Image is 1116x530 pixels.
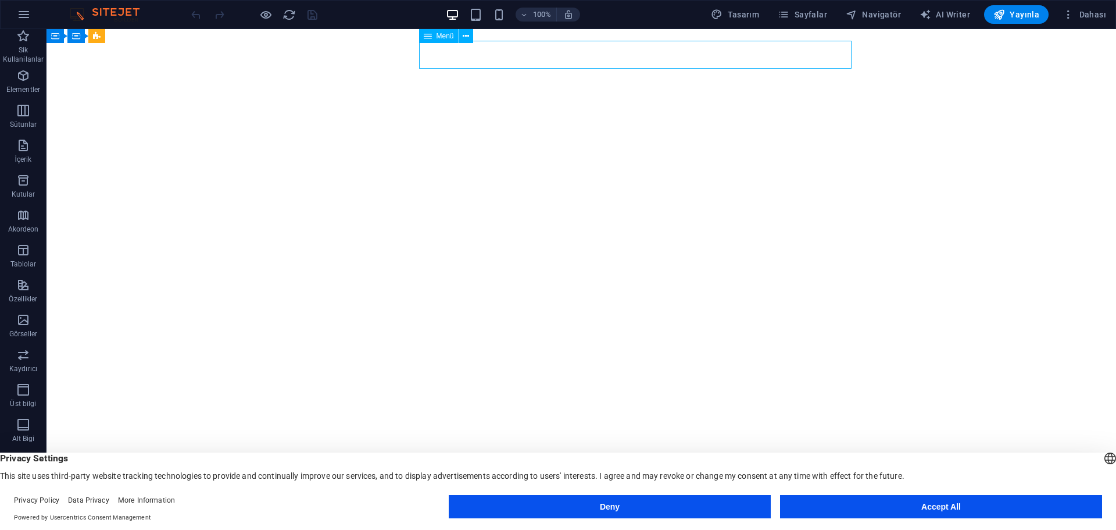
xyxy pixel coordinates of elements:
i: Sayfayı yeniden yükleyin [282,8,296,22]
p: Akordeon [8,225,39,234]
img: Editor Logo [67,8,154,22]
div: Tasarım (Ctrl+Alt+Y) [706,5,764,24]
button: Yayınla [984,5,1049,24]
p: Özellikler [9,294,37,304]
button: Ön izleme modundan çıkıp düzenlemeye devam etmek için buraya tıklayın [259,8,273,22]
button: AI Writer [915,5,975,24]
span: Menü [437,33,454,40]
i: Yeniden boyutlandırmada yakınlaştırma düzeyini seçilen cihaza uyacak şekilde otomatik olarak ayarla. [563,9,574,20]
h6: 100% [533,8,552,22]
span: Navigatör [846,9,901,20]
p: Görseller [9,329,37,339]
span: Yayınla [993,9,1039,20]
span: Sayfalar [778,9,827,20]
p: Elementler [6,85,40,94]
button: 100% [516,8,557,22]
button: Navigatör [841,5,906,24]
button: Tasarım [706,5,764,24]
button: Dahası [1058,5,1111,24]
p: Kaydırıcı [9,364,37,374]
p: Sütunlar [10,120,37,129]
p: İçerik [15,155,31,164]
p: Tablolar [10,259,37,269]
span: AI Writer [920,9,970,20]
button: reload [282,8,296,22]
span: Tasarım [711,9,759,20]
p: Alt Bigi [12,434,35,443]
span: Dahası [1063,9,1106,20]
p: Üst bilgi [10,399,36,408]
button: Sayfalar [773,5,832,24]
p: Kutular [12,190,35,199]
